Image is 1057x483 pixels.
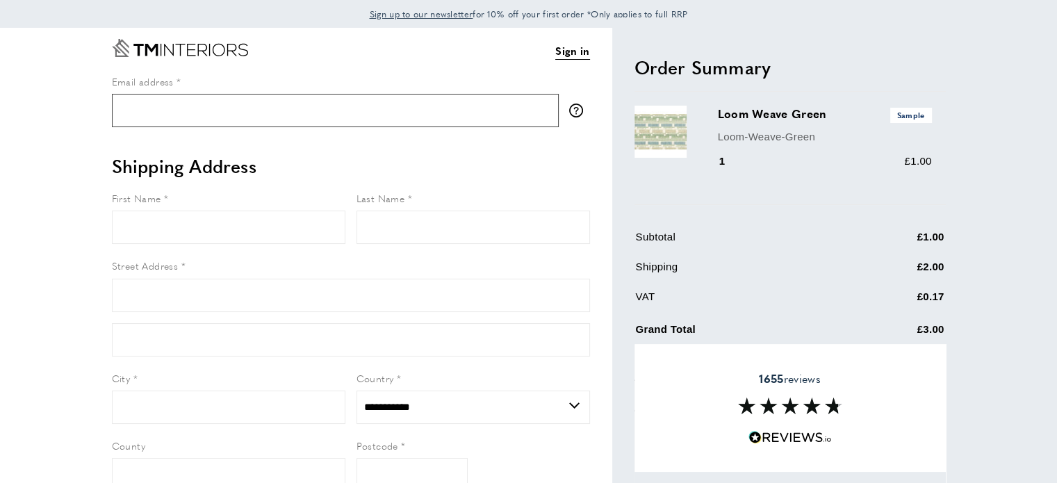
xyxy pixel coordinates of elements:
[718,153,745,170] div: 1
[759,370,783,386] strong: 1655
[718,106,932,122] h3: Loom Weave Green
[890,108,932,122] span: Sample
[849,259,944,286] td: £2.00
[636,288,847,316] td: VAT
[357,371,394,385] span: Country
[112,39,248,57] a: Go to Home page
[634,55,946,80] h2: Order Summary
[904,155,931,167] span: £1.00
[634,106,687,158] img: Loom Weave Green
[112,371,131,385] span: City
[738,398,842,414] img: Reviews section
[112,74,174,88] span: Email address
[849,288,944,316] td: £0.17
[112,259,179,272] span: Street Address
[748,431,832,444] img: Reviews.io 5 stars
[849,318,944,348] td: £3.00
[636,259,847,286] td: Shipping
[636,229,847,256] td: Subtotal
[112,439,145,452] span: County
[357,191,405,205] span: Last Name
[555,42,589,60] a: Sign in
[718,129,932,145] p: Loom-Weave-Green
[370,8,473,20] span: Sign up to our newsletter
[849,229,944,256] td: £1.00
[112,191,161,205] span: First Name
[759,372,820,386] span: reviews
[370,7,473,21] a: Sign up to our newsletter
[636,318,847,348] td: Grand Total
[370,8,688,20] span: for 10% off your first order *Only applies to full RRP
[569,104,590,117] button: More information
[112,154,590,179] h2: Shipping Address
[357,439,398,452] span: Postcode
